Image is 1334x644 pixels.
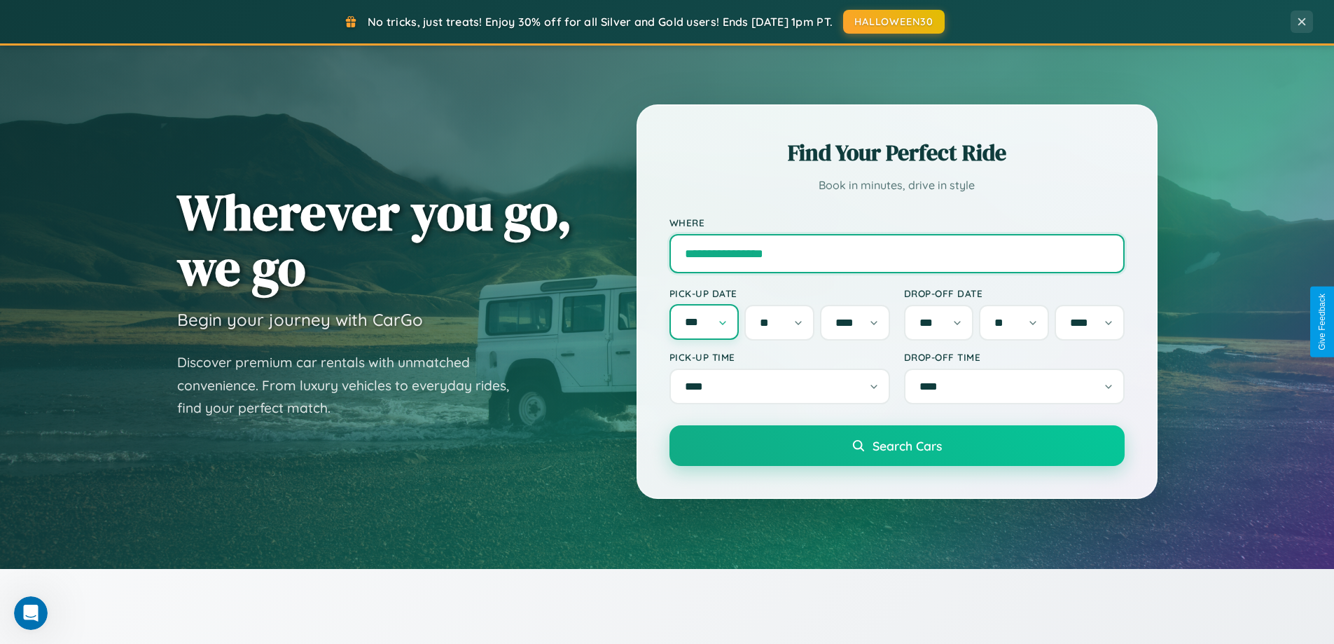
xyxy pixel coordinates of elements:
[669,287,890,299] label: Pick-up Date
[177,351,527,420] p: Discover premium car rentals with unmatched convenience. From luxury vehicles to everyday rides, ...
[1317,294,1327,350] div: Give Feedback
[843,10,945,34] button: HALLOWEEN30
[669,137,1125,168] h2: Find Your Perfect Ride
[368,15,833,29] span: No tricks, just treats! Enjoy 30% off for all Silver and Gold users! Ends [DATE] 1pm PT.
[904,287,1125,299] label: Drop-off Date
[669,217,1125,228] label: Where
[904,351,1125,363] label: Drop-off Time
[669,425,1125,466] button: Search Cars
[177,184,572,295] h1: Wherever you go, we go
[873,438,942,453] span: Search Cars
[177,309,423,330] h3: Begin your journey with CarGo
[669,351,890,363] label: Pick-up Time
[14,596,48,630] iframe: Intercom live chat
[669,175,1125,196] p: Book in minutes, drive in style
